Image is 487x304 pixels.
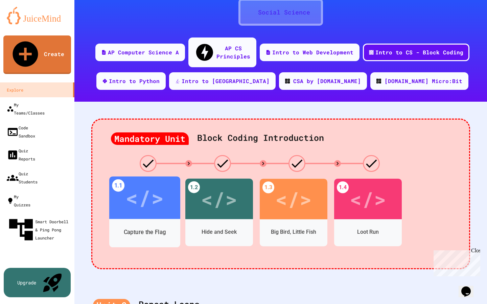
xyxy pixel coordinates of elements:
[3,35,71,74] a: Create
[7,193,30,209] div: My Quizzes
[258,8,310,17] div: Social Science
[375,48,463,56] div: Intro to CS - Block Coding
[3,3,47,43] div: Chat with us now!Close
[188,181,200,193] div: 1.2
[201,184,237,214] div: </>
[337,181,349,193] div: 1.4
[125,182,164,214] div: </>
[272,48,353,56] div: Intro to Web Development
[350,184,386,214] div: </>
[7,86,23,94] div: Explore
[431,248,480,276] iframe: chat widget
[182,77,270,85] div: Intro to [GEOGRAPHIC_DATA]
[7,216,72,244] div: Smart Doorbell & Ping Pong Launcher
[293,77,361,85] div: CSA by [DOMAIN_NAME]
[262,181,274,193] div: 1.3
[459,277,480,297] iframe: chat widget
[7,170,38,186] div: Quiz Students
[285,79,290,83] img: CODE_logo_RGB.png
[7,101,45,117] div: My Teams/Classes
[7,147,35,163] div: Quiz Reports
[216,44,250,60] div: AP CS Principles
[271,228,316,236] div: Big Bird, Little Fish
[202,228,237,236] div: Hide and Seek
[124,228,166,236] div: Capture the Flag
[385,77,462,85] div: [DOMAIN_NAME] Micro:Bit
[7,7,68,24] img: logo-orange.svg
[357,228,379,236] div: Loot Run
[17,279,36,286] div: Upgrade
[376,79,381,83] img: CODE_logo_RGB.png
[275,184,312,214] div: </>
[112,179,124,192] div: 1.1
[109,77,160,85] div: Intro to Python
[111,125,450,145] div: Block Coding Introduction
[111,132,189,145] div: Mandatory Unit
[108,48,179,56] div: AP Computer Science A
[7,124,35,140] div: Code Sandbox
